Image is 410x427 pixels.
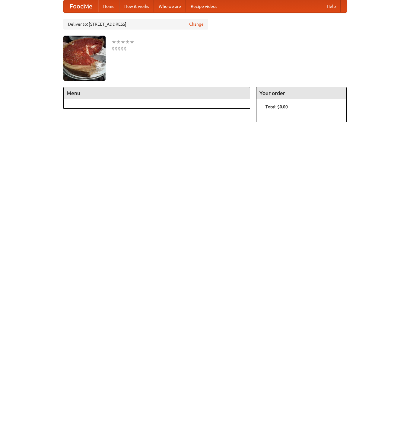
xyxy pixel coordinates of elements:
li: ★ [112,39,116,45]
a: How it works [119,0,154,12]
li: ★ [125,39,130,45]
h4: Menu [64,87,250,99]
a: Change [189,21,204,27]
li: ★ [121,39,125,45]
h4: Your order [256,87,346,99]
li: $ [121,45,124,52]
a: Help [322,0,341,12]
b: Total: $0.00 [265,104,288,109]
li: $ [115,45,118,52]
li: $ [118,45,121,52]
li: $ [112,45,115,52]
li: $ [124,45,127,52]
li: ★ [116,39,121,45]
a: FoodMe [64,0,98,12]
a: Recipe videos [186,0,222,12]
a: Home [98,0,119,12]
img: angular.jpg [63,36,106,81]
li: ★ [130,39,134,45]
a: Who we are [154,0,186,12]
div: Deliver to: [STREET_ADDRESS] [63,19,208,30]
